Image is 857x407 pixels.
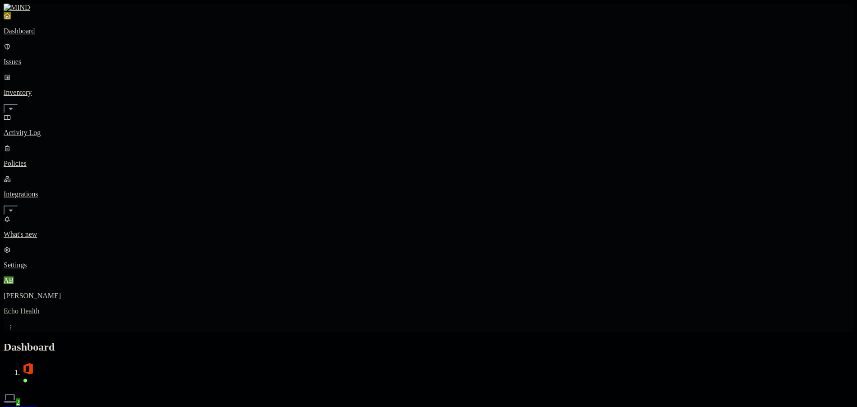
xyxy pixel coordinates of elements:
p: Issues [4,58,853,66]
h2: Dashboard [4,341,853,353]
span: 2 [16,398,20,406]
p: Activity Log [4,129,853,137]
a: Dashboard [4,12,853,35]
p: What's new [4,230,853,239]
a: Activity Log [4,113,853,137]
a: Inventory [4,73,853,112]
p: [PERSON_NAME] [4,292,853,300]
img: MIND [4,4,30,12]
img: svg%3e [4,392,16,405]
p: Settings [4,261,853,269]
span: AB [4,276,14,284]
a: Settings [4,246,853,269]
p: Integrations [4,190,853,198]
p: Policies [4,159,853,168]
a: MIND [4,4,853,12]
a: Issues [4,42,853,66]
a: Integrations [4,175,853,214]
p: Inventory [4,89,853,97]
p: Echo Health [4,307,853,315]
a: What's new [4,215,853,239]
a: Policies [4,144,853,168]
p: Dashboard [4,27,853,35]
img: svg%3e [22,362,34,375]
